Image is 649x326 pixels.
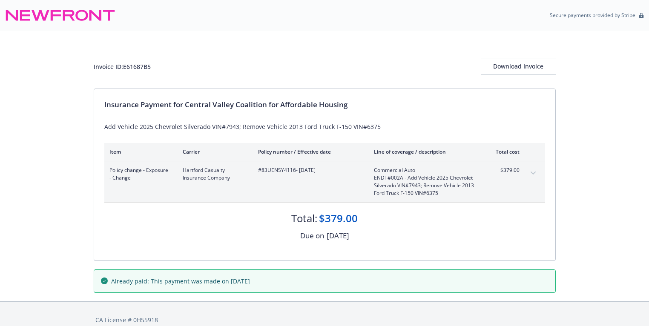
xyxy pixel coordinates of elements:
[104,99,545,110] div: Insurance Payment for Central Valley Coalition for Affordable Housing
[319,211,358,226] div: $379.00
[550,11,635,19] p: Secure payments provided by Stripe
[109,148,169,155] div: Item
[374,166,474,174] span: Commercial Auto
[374,166,474,197] span: Commercial AutoENDT#002A - Add Vehicle 2025 Chevrolet Silverado VIN#7943; Remove Vehicle 2013 For...
[374,174,474,197] span: ENDT#002A - Add Vehicle 2025 Chevrolet Silverado VIN#7943; Remove Vehicle 2013 Ford Truck F-150 V...
[488,148,520,155] div: Total cost
[94,62,151,71] div: Invoice ID: E61687B5
[104,122,545,131] div: Add Vehicle 2025 Chevrolet Silverado VIN#7943; Remove Vehicle 2013 Ford Truck F-150 VIN#6375
[258,148,360,155] div: Policy number / Effective date
[109,166,169,182] span: Policy change - Exposure - Change
[481,58,556,75] button: Download Invoice
[488,166,520,174] span: $379.00
[183,166,244,182] span: Hartford Casualty Insurance Company
[111,277,250,286] span: Already paid: This payment was made on [DATE]
[291,211,317,226] div: Total:
[104,161,545,202] div: Policy change - Exposure - ChangeHartford Casualty Insurance Company#83UENSY4116- [DATE]Commercia...
[95,315,554,324] div: CA License # 0H55918
[374,148,474,155] div: Line of coverage / description
[327,230,349,241] div: [DATE]
[258,166,360,174] span: #83UENSY4116 - [DATE]
[526,166,540,180] button: expand content
[183,148,244,155] div: Carrier
[300,230,324,241] div: Due on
